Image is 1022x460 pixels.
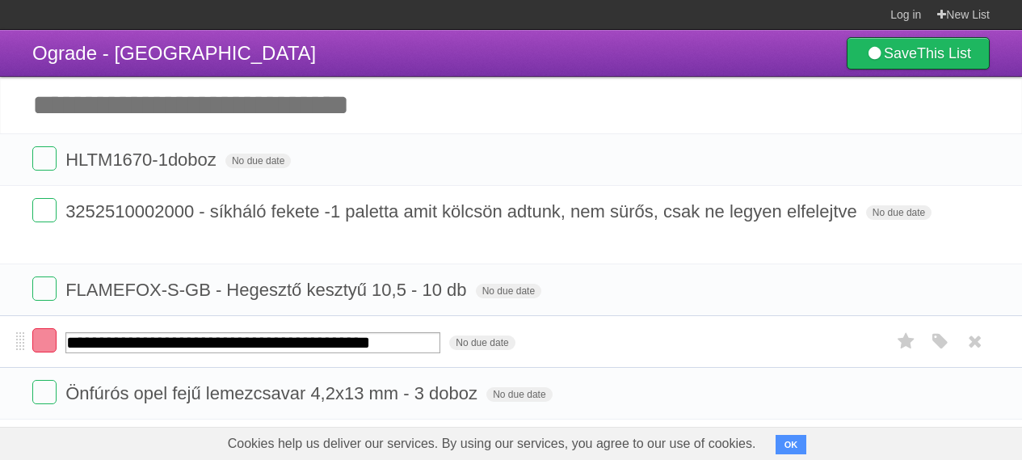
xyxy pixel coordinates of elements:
b: This List [917,45,971,61]
button: OK [776,435,807,454]
span: 3252510002000 - síkháló fekete -1 paletta amit kölcsön adtunk, nem sürős, csak ne legyen elfelejtve [65,201,861,222]
span: Önfúrós opel fejű lemezcsavar 4,2x13 mm - 3 doboz [65,383,482,403]
span: FLAMEFOX-S-GB - Hegesztő kesztyű 10,5 - 10 db [65,280,470,300]
label: Done [32,146,57,171]
span: No due date [225,154,291,168]
span: No due date [449,336,515,350]
label: Done [32,198,57,222]
label: Star task [891,328,922,355]
label: Done [32,328,57,352]
span: Cookies help us deliver our services. By using our services, you agree to our use of cookies. [212,428,772,460]
span: HLTM1670-1doboz [65,150,221,170]
span: No due date [486,387,552,402]
span: No due date [866,205,932,220]
label: Done [32,380,57,404]
a: SaveThis List [847,37,990,70]
span: Ograde - [GEOGRAPHIC_DATA] [32,42,316,64]
label: Done [32,276,57,301]
span: No due date [476,284,541,298]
